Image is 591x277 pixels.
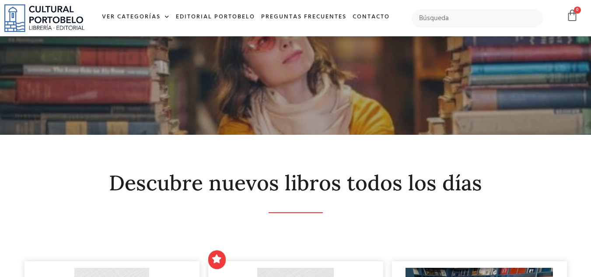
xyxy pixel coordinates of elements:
a: 0 [566,9,578,22]
a: Contacto [350,8,393,27]
span: 0 [574,7,581,14]
a: Ver Categorías [99,8,173,27]
h2: Descubre nuevos libros todos los días [24,172,567,195]
a: Preguntas frecuentes [258,8,350,27]
input: Búsqueda [412,9,543,28]
a: Editorial Portobelo [173,8,258,27]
